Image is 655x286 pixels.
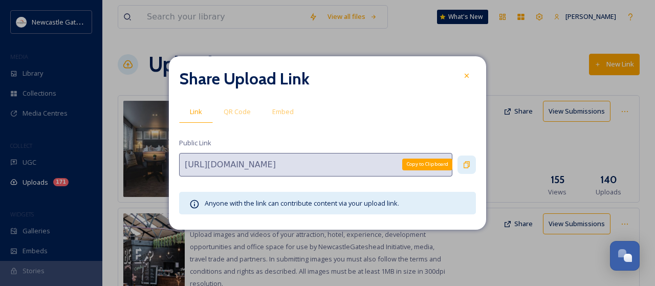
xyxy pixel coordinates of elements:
button: Open Chat [610,241,640,271]
span: Embed [272,107,294,117]
span: Public Link [179,138,211,148]
span: Anyone with the link can contribute content via your upload link. [205,199,399,208]
h2: Share Upload Link [179,67,310,91]
span: QR Code [224,107,251,117]
div: Copy to Clipboard [402,159,452,170]
span: Link [190,107,202,117]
